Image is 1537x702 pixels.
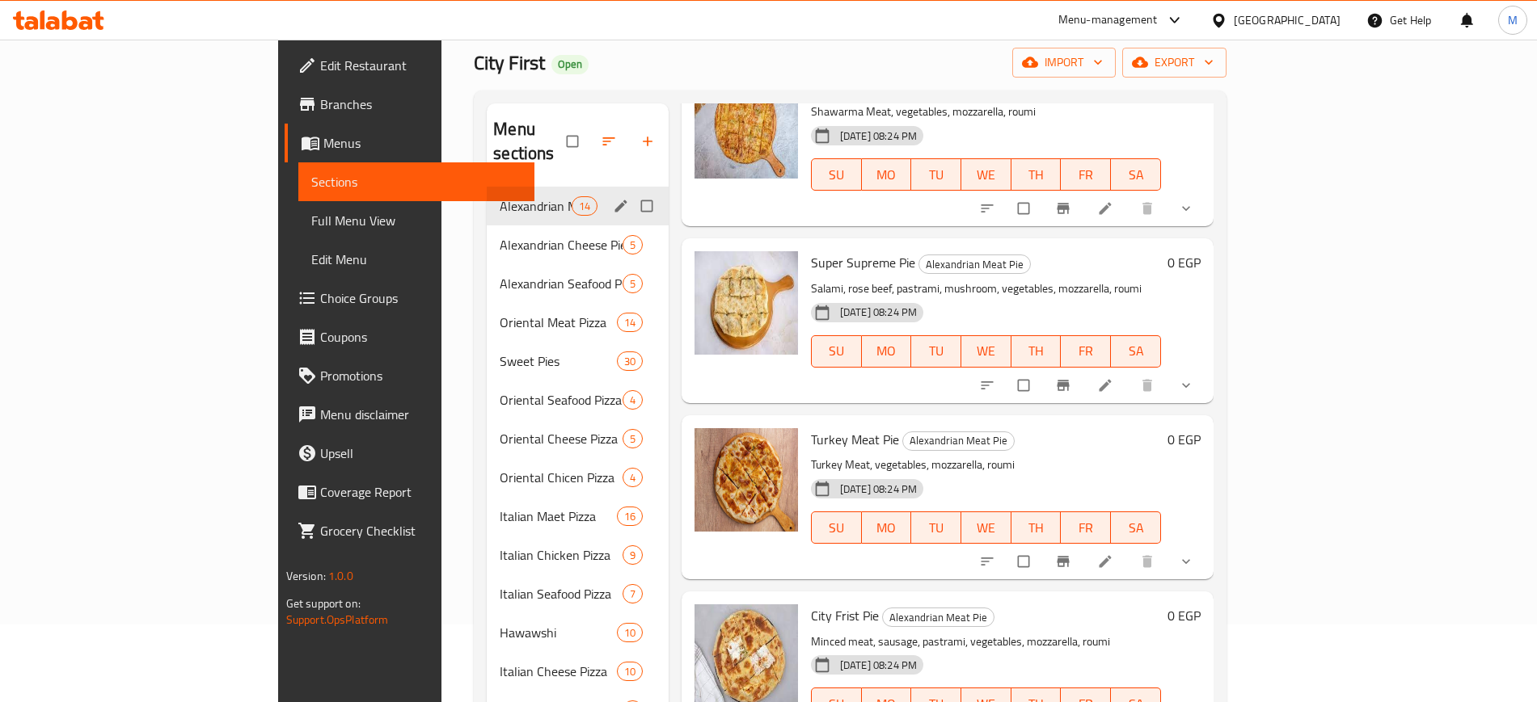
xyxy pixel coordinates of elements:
p: Shawarma Meat, vegetables, mozzarella, roumi [811,102,1161,122]
button: SA [1111,158,1161,191]
div: Hawawshi10 [487,613,669,652]
button: show more [1168,191,1207,226]
span: 1.0.0 [328,565,353,586]
div: Alexandrian Cheese Pie [500,235,623,254]
span: Full Menu View [311,211,521,230]
a: Upsell [285,434,534,473]
button: WE [961,335,1011,368]
span: 5 [623,238,642,253]
a: Full Menu View [298,201,534,240]
button: import [1012,48,1116,78]
span: Italian Seafood Pizza [500,584,623,603]
div: Oriental Seafood Pizza4 [487,380,669,419]
button: delete [1130,368,1168,403]
div: Italian Cheese Pizza [500,662,616,681]
span: Upsell [320,443,521,463]
h6: 0 EGP [1168,604,1201,627]
div: Italian Chicken Pizza [500,545,623,565]
button: Branch-specific-item [1045,191,1084,226]
span: Oriental Meat Pizza [500,313,616,332]
div: items [617,662,643,681]
div: items [617,351,643,371]
span: Version: [286,565,326,586]
a: Edit menu item [1097,553,1117,570]
span: 16 [618,509,642,524]
button: WE [961,158,1011,191]
span: Choice Groups [320,288,521,308]
div: [GEOGRAPHIC_DATA] [1234,11,1341,29]
span: Select to update [1008,370,1042,401]
button: FR [1061,158,1111,191]
span: 4 [623,470,642,486]
span: Sweet Pies [500,351,616,371]
button: show more [1168,544,1207,579]
div: items [623,274,643,293]
span: Edit Restaurant [320,56,521,75]
span: import [1025,53,1103,73]
span: MO [868,339,906,363]
span: SU [818,339,855,363]
span: Alexandrian Seafood Pie [500,274,623,293]
svg: Show Choices [1178,200,1194,216]
span: Select to update [1008,193,1042,224]
img: Super Supreme Pie [695,251,798,355]
div: items [617,623,643,642]
span: M [1508,11,1518,29]
span: SA [1117,339,1155,363]
span: Menus [323,133,521,153]
a: Coverage Report [285,473,534,511]
div: Open [551,55,589,74]
span: Hawawshi [500,623,616,642]
a: Grocery Checklist [285,511,534,550]
span: 7 [623,586,642,602]
div: Alexandrian Meat Pie [918,254,1031,274]
button: show more [1168,368,1207,403]
span: [DATE] 08:24 PM [834,305,923,320]
img: Turkey Meat Pie [695,428,798,532]
span: City Frist Pie [811,603,879,628]
div: Menu-management [1058,11,1158,30]
a: Choice Groups [285,279,534,317]
a: Branches [285,85,534,124]
span: Get support on: [286,593,361,614]
span: Oriental Cheese Pizza [500,429,623,448]
button: MO [862,511,912,544]
a: Edit Restaurant [285,46,534,85]
span: 10 [618,664,642,679]
div: Sweet Pies30 [487,342,669,380]
span: Super Supreme Pie [811,250,915,275]
span: Sort sections [591,124,630,159]
button: SU [811,511,862,544]
button: sort-choices [969,544,1008,579]
span: FR [1067,516,1104,540]
h6: 0 EGP [1168,428,1201,451]
span: Open [551,57,589,71]
div: Italian Maet Pizza16 [487,497,669,536]
a: Edit menu item [1097,377,1117,393]
span: 10 [618,625,642,641]
span: SU [818,163,855,187]
span: Select to update [1008,546,1042,577]
span: Turkey Meat Pie [811,427,899,452]
a: Coupons [285,317,534,356]
span: Edit Menu [311,250,521,269]
div: items [623,429,643,448]
span: Alexandrian Meat Pie [919,255,1030,274]
span: 9 [623,548,642,563]
div: Oriental Meat Pizza14 [487,303,669,342]
div: Italian Maet Pizza [500,507,616,526]
div: items [623,584,643,603]
p: Minced meat, sausage, pastrami, vegetables, mozzarella, roumi [811,632,1161,652]
span: Menu disclaimer [320,405,521,424]
span: 14 [618,315,642,330]
button: TH [1011,158,1062,191]
svg: Show Choices [1178,553,1194,570]
span: SA [1117,516,1155,540]
button: TU [911,335,961,368]
div: items [623,545,643,565]
div: items [617,313,643,332]
a: Menu disclaimer [285,395,534,434]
